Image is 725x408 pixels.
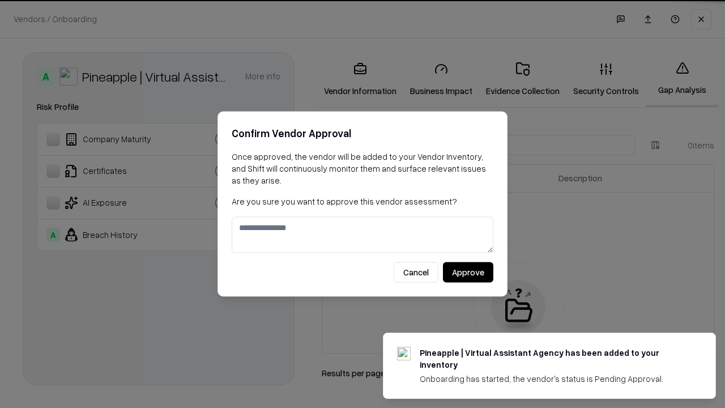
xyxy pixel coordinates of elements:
div: Onboarding has started, the vendor's status is Pending Approval. [420,373,688,385]
div: Pineapple | Virtual Assistant Agency has been added to your inventory [420,347,688,371]
button: Cancel [394,262,438,283]
img: trypineapple.com [397,347,411,360]
p: Once approved, the vendor will be added to your Vendor Inventory, and Shift will continuously mon... [232,151,493,186]
button: Approve [443,262,493,283]
p: Are you sure you want to approve this vendor assessment? [232,195,493,207]
h2: Confirm Vendor Approval [232,125,493,142]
